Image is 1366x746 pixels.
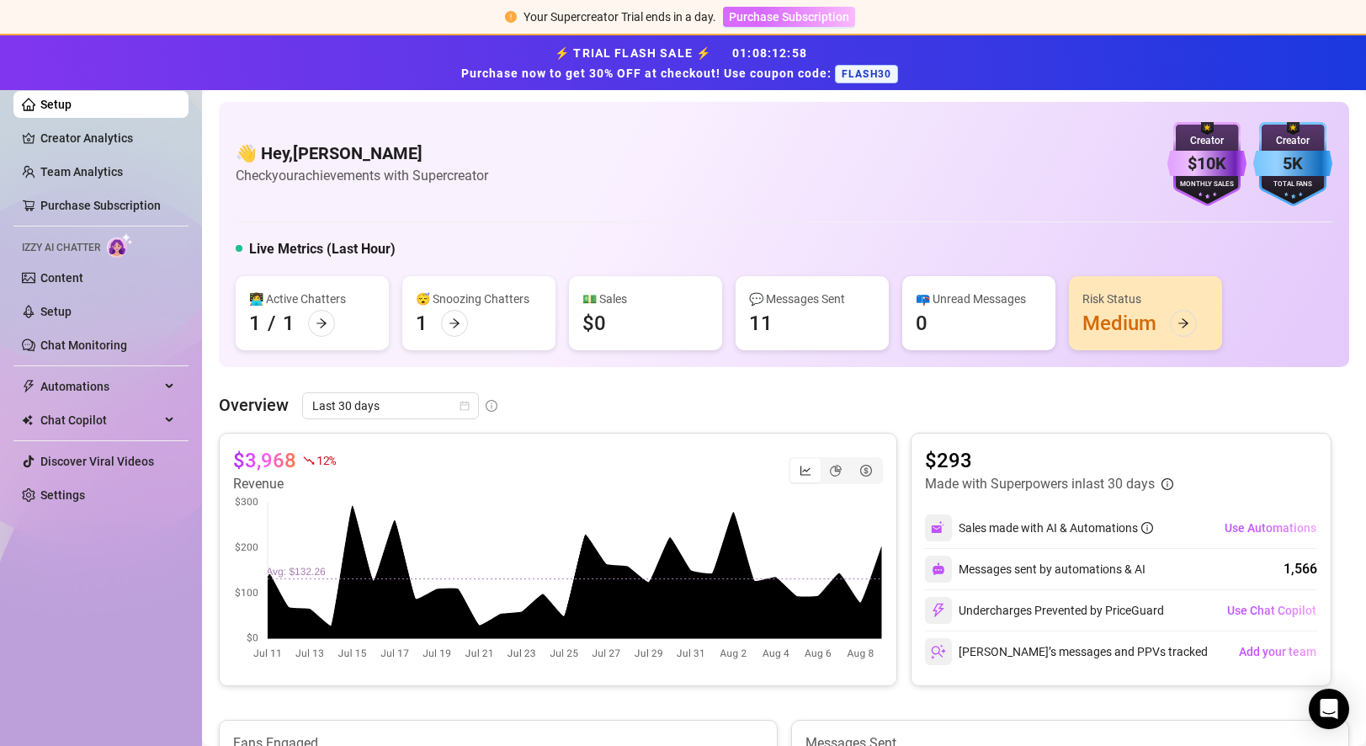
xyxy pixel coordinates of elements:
[729,10,849,24] span: Purchase Subscription
[1253,151,1332,177] div: 5K
[925,474,1155,494] article: Made with Superpowers in last 30 days
[312,393,469,418] span: Last 30 days
[582,290,709,308] div: 💵 Sales
[40,373,160,400] span: Automations
[107,233,133,258] img: AI Chatter
[732,46,807,60] span: 01 : 08 : 12 : 58
[1227,604,1316,617] span: Use Chat Copilot
[1082,290,1209,308] div: Risk Status
[461,67,835,80] strong: Purchase now to get 30% OFF at checkout! Use coupon code:
[40,199,161,212] a: Purchase Subscription
[925,638,1208,665] div: [PERSON_NAME]’s messages and PPVs tracked
[931,520,946,536] img: svg%3e
[22,380,35,393] span: thunderbolt
[1284,559,1317,579] div: 1,566
[1239,645,1316,658] span: Add your team
[416,290,542,308] div: 😴 Snoozing Chatters
[40,455,154,468] a: Discover Viral Videos
[40,338,127,352] a: Chat Monitoring
[1253,122,1332,206] img: blue-badge-DgoSNQY1.svg
[461,46,905,80] strong: ⚡ TRIAL FLASH SALE ⚡
[40,125,175,152] a: Creator Analytics
[1161,478,1173,490] span: info-circle
[40,305,72,318] a: Setup
[249,310,261,337] div: 1
[1238,638,1317,665] button: Add your team
[219,392,289,418] article: Overview
[233,447,296,474] article: $3,968
[486,400,497,412] span: info-circle
[316,452,336,468] span: 12 %
[1167,122,1246,206] img: purple-badge-B9DA21FR.svg
[789,457,883,484] div: segmented control
[40,271,83,285] a: Content
[1224,514,1317,541] button: Use Automations
[524,10,716,24] span: Your Supercreator Trial ends in a day.
[1177,317,1189,329] span: arrow-right
[1225,521,1316,535] span: Use Automations
[1226,597,1317,624] button: Use Chat Copilot
[40,165,123,179] a: Team Analytics
[916,290,1042,308] div: 📪 Unread Messages
[249,239,396,259] h5: Live Metrics (Last Hour)
[233,474,336,494] article: Revenue
[416,310,428,337] div: 1
[1253,179,1332,190] div: Total Fans
[1167,133,1246,149] div: Creator
[22,414,33,426] img: Chat Copilot
[1253,133,1332,149] div: Creator
[723,7,855,27] button: Purchase Subscription
[236,141,488,165] h4: 👋 Hey, [PERSON_NAME]
[505,11,517,23] span: exclamation-circle
[932,562,945,576] img: svg%3e
[931,644,946,659] img: svg%3e
[449,317,460,329] span: arrow-right
[749,310,773,337] div: 11
[723,10,855,24] a: Purchase Subscription
[249,290,375,308] div: 👩‍💻 Active Chatters
[1167,151,1246,177] div: $10K
[22,240,100,256] span: Izzy AI Chatter
[582,310,606,337] div: $0
[460,401,470,411] span: calendar
[1141,522,1153,534] span: info-circle
[925,447,1173,474] article: $293
[925,556,1145,583] div: Messages sent by automations & AI
[916,310,927,337] div: 0
[236,165,488,186] article: Check your achievements with Supercreator
[931,603,946,618] img: svg%3e
[925,597,1164,624] div: Undercharges Prevented by PriceGuard
[835,65,898,83] span: FLASH30
[959,519,1153,537] div: Sales made with AI & Automations
[316,317,327,329] span: arrow-right
[830,465,842,477] span: pie-chart
[40,488,85,502] a: Settings
[283,310,295,337] div: 1
[800,465,811,477] span: line-chart
[749,290,875,308] div: 💬 Messages Sent
[1309,689,1349,729] div: Open Intercom Messenger
[860,465,872,477] span: dollar-circle
[40,98,72,111] a: Setup
[303,455,315,466] span: fall
[1167,179,1246,190] div: Monthly Sales
[40,407,160,434] span: Chat Copilot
